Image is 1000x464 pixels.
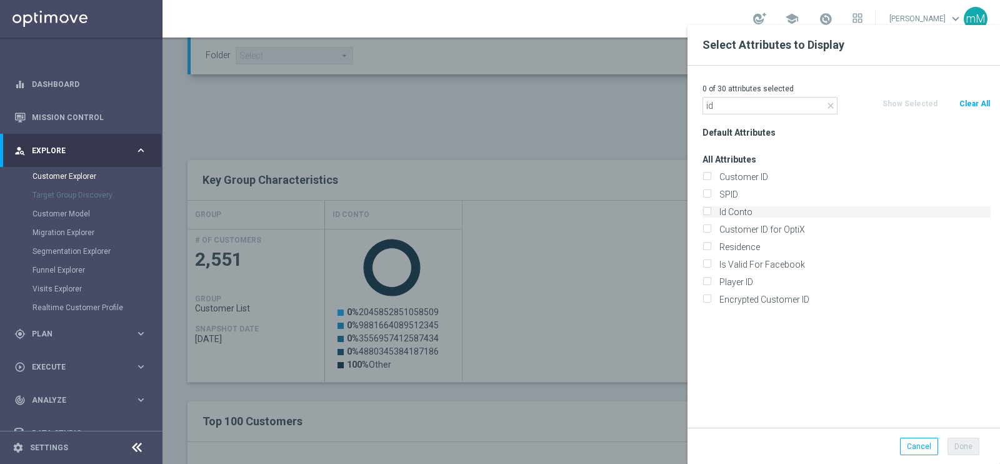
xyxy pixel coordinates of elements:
h3: Default Attributes [702,127,991,138]
div: Visits Explorer [32,280,161,298]
div: Segmentation Explorer [32,242,161,261]
a: Realtime Customer Profile [32,303,130,313]
a: Migration Explorer [32,228,130,238]
i: keyboard_arrow_right [135,394,147,406]
a: Visits Explorer [32,284,130,294]
span: school [785,12,799,26]
div: Plan [14,328,135,340]
div: Target Group Discovery [32,186,161,204]
i: track_changes [14,395,26,406]
button: Cancel [900,438,938,455]
button: play_circle_outline Execute keyboard_arrow_right [14,362,147,372]
label: Player ID [715,276,991,288]
a: Customer Explorer [32,171,130,181]
input: Search [702,97,837,114]
i: gps_fixed [14,328,26,340]
div: Funnel Explorer [32,261,161,280]
label: Encrypted Customer ID [715,294,991,305]
div: mM [964,7,987,31]
button: Done [947,438,979,455]
i: keyboard_arrow_right [135,144,147,156]
a: Customer Model [32,209,130,219]
h2: Select Attributes to Display [702,38,985,53]
label: Customer ID [715,171,991,183]
span: Explore [32,147,135,154]
h3: All Attributes [702,154,991,165]
button: track_changes Analyze keyboard_arrow_right [14,395,147,405]
label: SPID [715,189,991,200]
i: settings [12,442,24,453]
i: keyboard_arrow_right [135,427,147,439]
div: Data Studio [14,428,135,439]
i: keyboard_arrow_right [135,328,147,340]
div: Migration Explorer [32,223,161,242]
a: Settings [30,444,68,451]
i: keyboard_arrow_right [135,361,147,373]
div: Mission Control [14,101,147,134]
i: equalizer [14,79,26,90]
div: Execute [14,361,135,373]
div: Customer Explorer [32,167,161,186]
a: Funnel Explorer [32,265,130,275]
i: close [826,101,836,111]
button: Data Studio keyboard_arrow_right [14,428,147,438]
button: person_search Explore keyboard_arrow_right [14,146,147,156]
label: Customer ID for OptiX [715,224,991,235]
div: Dashboard [14,68,147,101]
span: Analyze [32,396,135,404]
a: Segmentation Explorer [32,246,130,256]
i: person_search [14,145,26,156]
label: Id Conto [715,206,991,218]
button: gps_fixed Plan keyboard_arrow_right [14,329,147,339]
div: Realtime Customer Profile [32,298,161,317]
div: Analyze [14,395,135,406]
button: equalizer Dashboard [14,79,147,89]
a: Dashboard [32,68,147,101]
i: play_circle_outline [14,361,26,373]
span: Plan [32,330,135,338]
button: Mission Control [14,113,147,123]
div: Explore [14,145,135,156]
label: Residence [715,241,991,253]
p: 0 of 30 attributes selected [702,84,991,94]
a: Mission Control [32,101,147,134]
span: keyboard_arrow_down [949,12,962,26]
span: Data Studio [32,430,135,437]
a: [PERSON_NAME]keyboard_arrow_down [888,9,964,28]
label: Is Valid For Facebook [715,259,991,270]
span: Execute [32,363,135,371]
div: Customer Model [32,204,161,223]
button: Clear All [958,97,991,111]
